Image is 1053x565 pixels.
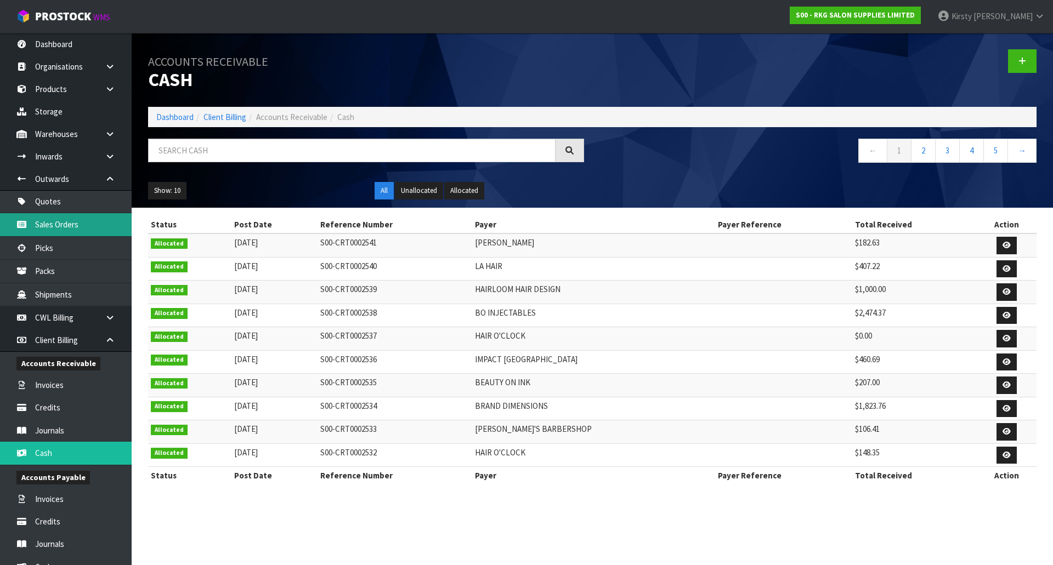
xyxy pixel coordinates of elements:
[151,238,188,249] span: Allocated
[318,281,472,304] td: S00-CRT0002539
[472,233,715,257] td: [PERSON_NAME]
[852,327,976,351] td: $0.00
[318,420,472,444] td: S00-CRT0002533
[935,139,960,162] a: 3
[318,374,472,397] td: S00-CRT0002535
[16,357,100,370] span: Accounts Receivable
[852,281,976,304] td: $1,000.00
[156,112,194,122] a: Dashboard
[231,257,318,281] td: [DATE]
[148,467,231,484] th: Status
[151,285,188,296] span: Allocated
[318,350,472,374] td: S00-CRT0002536
[852,443,976,467] td: $148.35
[887,139,912,162] a: 1
[911,139,936,162] a: 2
[318,327,472,351] td: S00-CRT0002537
[472,257,715,281] td: LA HAIR
[231,420,318,444] td: [DATE]
[375,182,394,199] button: All
[318,233,472,257] td: S00-CRT0002541
[959,139,984,162] a: 4
[472,281,715,304] td: HAIRLOOM HAIR DESIGN
[852,374,976,397] td: $207.00
[852,233,976,257] td: $182.63
[852,216,976,233] th: Total Received
[318,467,472,484] th: Reference Number
[952,11,972,21] span: Kirsty
[472,327,715,351] td: HAIR O'CLOCK
[148,54,268,69] small: Accounts Receivable
[852,304,976,327] td: $2,474.37
[318,257,472,281] td: S00-CRT0002540
[231,374,318,397] td: [DATE]
[16,9,30,23] img: cube-alt.png
[444,182,484,199] button: Allocated
[231,397,318,420] td: [DATE]
[231,233,318,257] td: [DATE]
[472,350,715,374] td: IMPACT [GEOGRAPHIC_DATA]
[318,397,472,420] td: S00-CRT0002534
[151,425,188,436] span: Allocated
[93,12,110,22] small: WMS
[472,467,715,484] th: Payer
[472,216,715,233] th: Payer
[977,216,1037,233] th: Action
[337,112,354,122] span: Cash
[148,216,231,233] th: Status
[852,467,976,484] th: Total Received
[231,281,318,304] td: [DATE]
[148,139,556,162] input: Search cash
[231,350,318,374] td: [DATE]
[231,304,318,327] td: [DATE]
[318,304,472,327] td: S00-CRT0002538
[16,471,90,484] span: Accounts Payable
[231,216,318,233] th: Post Date
[472,443,715,467] td: HAIR O'CLOCK
[472,420,715,444] td: [PERSON_NAME]'S BARBERSHOP
[151,401,188,412] span: Allocated
[151,355,188,366] span: Allocated
[601,139,1037,165] nav: Page navigation
[148,49,584,90] h1: Cash
[151,261,188,272] span: Allocated
[318,216,472,233] th: Reference Number
[472,304,715,327] td: BO INJECTABLES
[852,420,976,444] td: $106.41
[852,350,976,374] td: $460.69
[715,467,852,484] th: Payer Reference
[977,467,1037,484] th: Action
[395,182,443,199] button: Unallocated
[1007,139,1037,162] a: →
[858,139,887,162] a: ←
[973,11,1033,21] span: [PERSON_NAME]
[256,112,327,122] span: Accounts Receivable
[148,182,186,199] button: Show: 10
[203,112,246,122] a: Client Billing
[231,327,318,351] td: [DATE]
[852,397,976,420] td: $1,823.76
[790,7,921,24] a: S00 - RKG SALON SUPPLIES LIMITED
[796,10,915,20] strong: S00 - RKG SALON SUPPLIES LIMITED
[151,378,188,389] span: Allocated
[151,448,188,459] span: Allocated
[983,139,1008,162] a: 5
[715,216,852,233] th: Payer Reference
[231,467,318,484] th: Post Date
[151,332,188,343] span: Allocated
[35,9,91,24] span: ProStock
[472,374,715,397] td: BEAUTY ON INK
[852,257,976,281] td: $407.22
[231,443,318,467] td: [DATE]
[318,443,472,467] td: S00-CRT0002532
[472,397,715,420] td: BRAND DIMENSIONS
[151,308,188,319] span: Allocated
